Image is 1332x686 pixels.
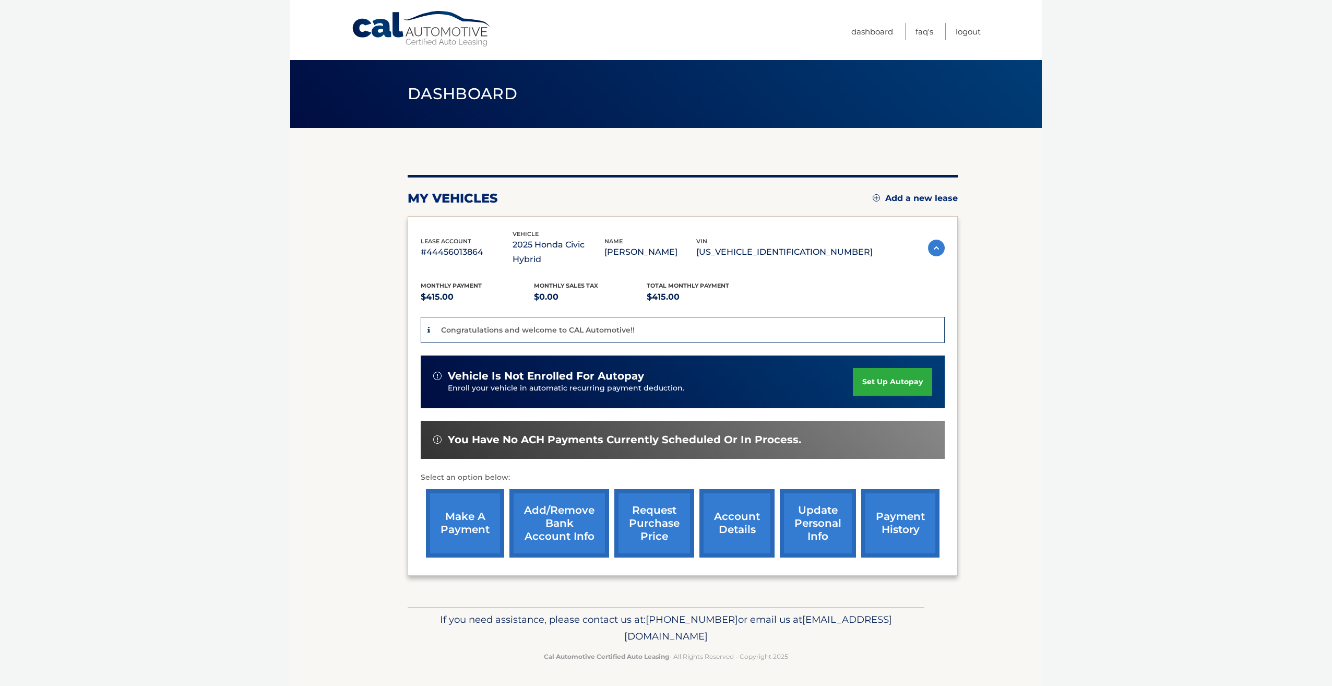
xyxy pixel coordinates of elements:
[915,23,933,40] a: FAQ's
[534,290,647,304] p: $0.00
[851,23,893,40] a: Dashboard
[351,10,492,48] a: Cal Automotive
[448,370,644,383] span: vehicle is not enrolled for autopay
[780,489,856,558] a: update personal info
[544,653,669,660] strong: Cal Automotive Certified Auto Leasing
[861,489,939,558] a: payment history
[408,84,517,103] span: Dashboard
[604,238,623,245] span: name
[853,368,932,396] a: set up autopay
[513,230,539,238] span: vehicle
[647,282,729,289] span: Total Monthly Payment
[448,383,853,394] p: Enroll your vehicle in automatic recurring payment deduction.
[421,290,534,304] p: $415.00
[614,489,694,558] a: request purchase price
[448,433,801,446] span: You have no ACH payments currently scheduled or in process.
[421,471,945,484] p: Select an option below:
[441,325,635,335] p: Congratulations and welcome to CAL Automotive!!
[647,290,760,304] p: $415.00
[414,611,918,645] p: If you need assistance, please contact us at: or email us at
[433,435,442,444] img: alert-white.svg
[646,613,738,625] span: [PHONE_NUMBER]
[426,489,504,558] a: make a payment
[534,282,598,289] span: Monthly sales Tax
[928,240,945,256] img: accordion-active.svg
[509,489,609,558] a: Add/Remove bank account info
[873,194,880,202] img: add.svg
[421,245,513,259] p: #44456013864
[696,238,707,245] span: vin
[421,238,471,245] span: lease account
[604,245,696,259] p: [PERSON_NAME]
[696,245,873,259] p: [US_VEHICLE_IDENTIFICATION_NUMBER]
[433,372,442,380] img: alert-white.svg
[699,489,775,558] a: account details
[421,282,482,289] span: Monthly Payment
[873,193,958,204] a: Add a new lease
[414,651,918,662] p: - All Rights Reserved - Copyright 2025
[513,238,604,267] p: 2025 Honda Civic Hybrid
[408,191,498,206] h2: my vehicles
[956,23,981,40] a: Logout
